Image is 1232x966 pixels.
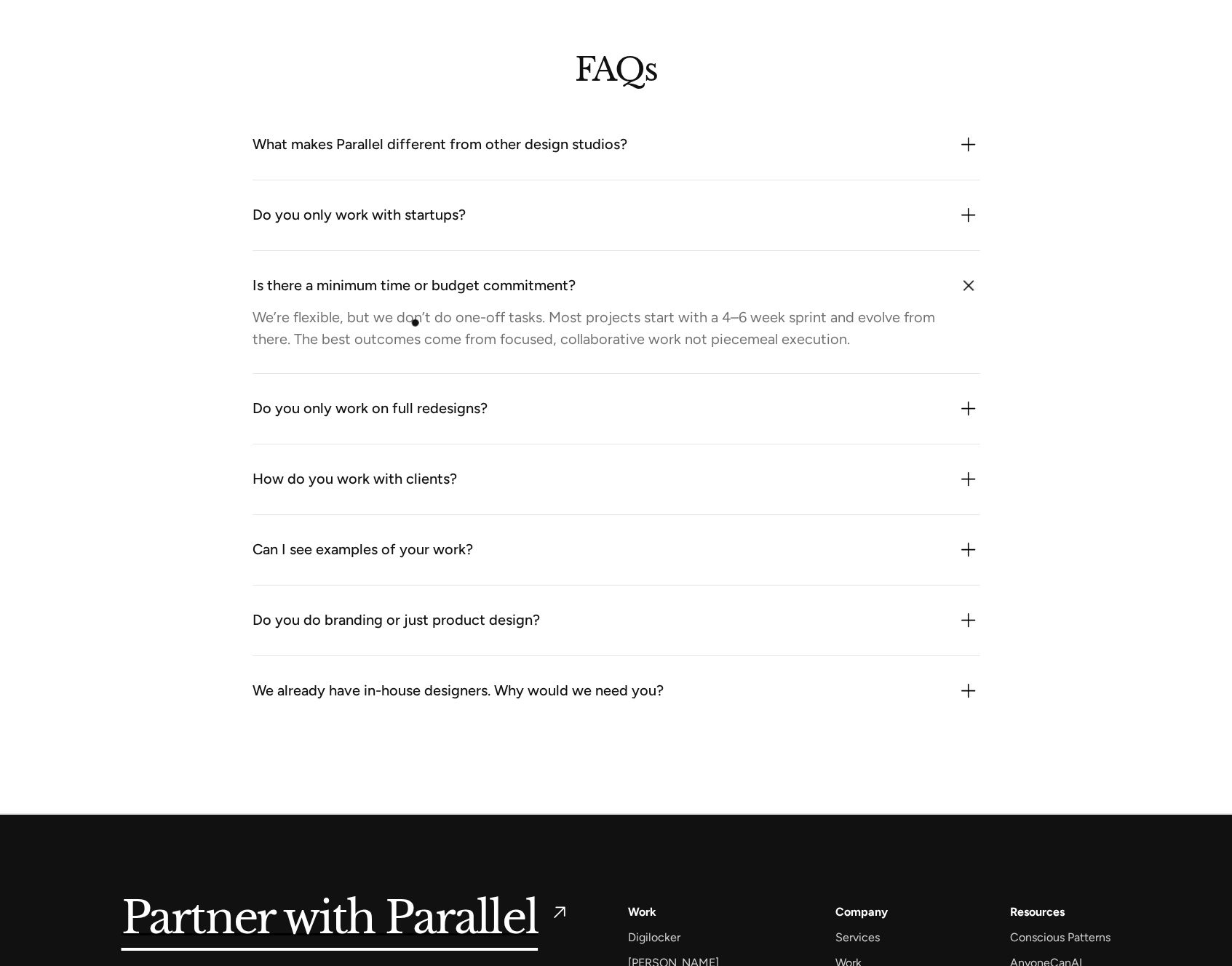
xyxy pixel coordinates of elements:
[1010,927,1110,947] a: Conscious Patterns
[122,902,538,935] h5: Partner with Parallel
[835,927,880,947] a: Services
[253,274,576,298] div: Is there a minimum time or budget commitment?
[628,902,656,922] a: Work
[253,397,488,420] div: Do you only work on full redesigns?
[122,902,571,935] a: Partner with Parallel
[253,468,457,491] div: How do you work with clients?
[1010,902,1065,922] div: Resources
[253,609,540,632] div: Do you do branding or just product design?
[628,927,680,947] a: Digilocker
[253,133,627,156] div: What makes Parallel different from other design studios?
[253,679,664,703] div: We already have in-house designers. Why would we need you?
[835,902,888,922] a: Company
[253,204,466,227] div: Do you only work with startups?
[253,538,473,562] div: Can I see examples of your work?
[575,57,658,81] h2: FAQs
[253,306,941,350] div: We’re flexible, but we don’t do one-off tasks. Most projects start with a 4–6 week sprint and evo...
